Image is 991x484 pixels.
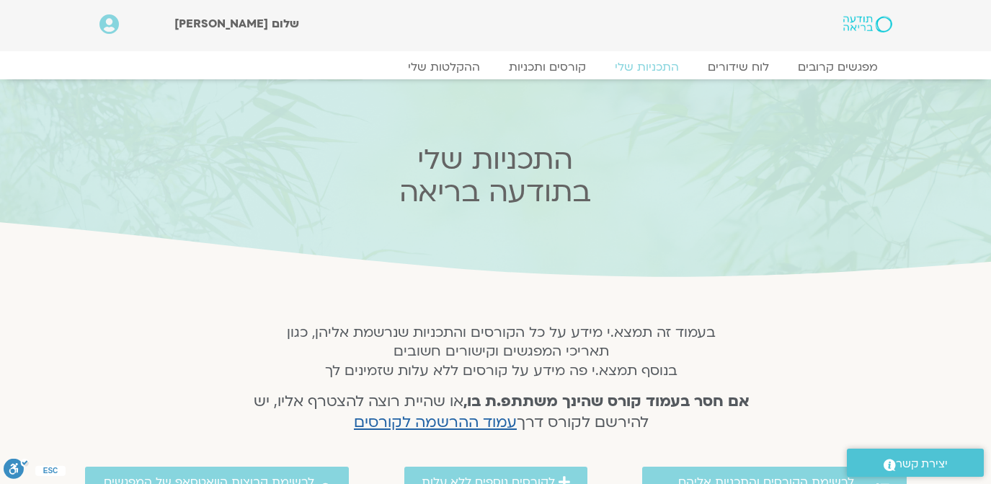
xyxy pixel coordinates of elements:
a: לוח שידורים [693,60,783,74]
a: ההקלטות שלי [394,60,494,74]
a: התכניות שלי [600,60,693,74]
strong: אם חסר בעמוד קורס שהינך משתתפ.ת בו, [463,391,750,412]
span: שלום [PERSON_NAME] [174,16,299,32]
a: קורסים ותכניות [494,60,600,74]
h2: התכניות שלי בתודעה בריאה [213,144,778,208]
a: מפגשים קרובים [783,60,892,74]
nav: Menu [99,60,892,74]
h5: בעמוד זה תמצא.י מידע על כל הקורסים והתכניות שנרשמת אליהן, כגון תאריכי המפגשים וקישורים חשובים בנו... [234,323,768,380]
a: יצירת קשר [847,449,984,477]
span: יצירת קשר [896,454,948,474]
h4: או שהיית רוצה להצטרף אליו, יש להירשם לקורס דרך [234,392,768,434]
a: עמוד ההרשמה לקורסים [354,412,517,433]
